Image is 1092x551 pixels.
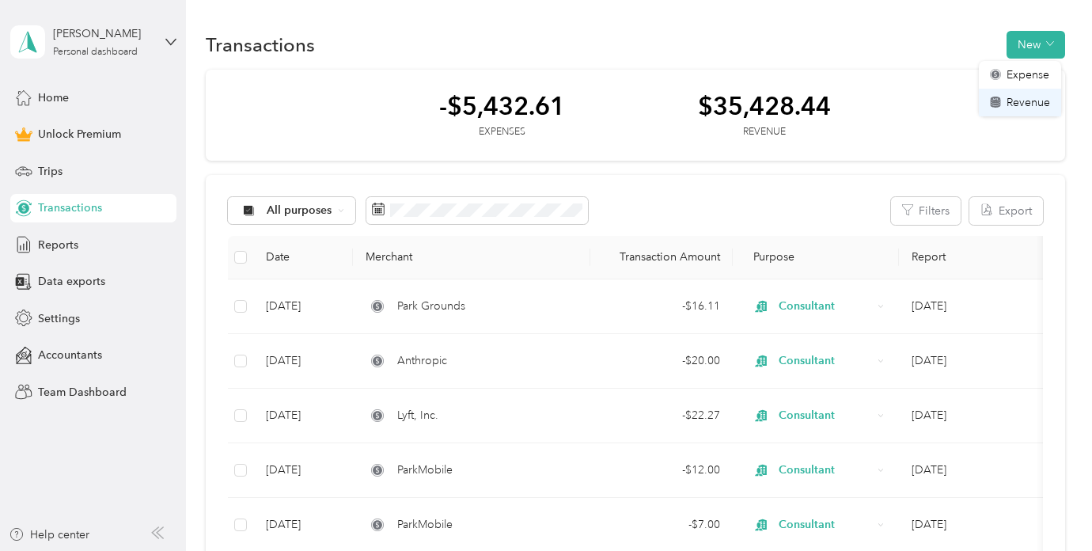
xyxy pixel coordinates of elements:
[253,443,353,498] td: [DATE]
[891,197,961,225] button: Filters
[439,125,565,139] div: Expenses
[899,279,1057,334] td: Oct 2025
[397,516,453,534] span: ParkMobile
[590,236,733,279] th: Transaction Amount
[206,36,315,53] h1: Transactions
[397,352,447,370] span: Anthropic
[969,197,1043,225] button: Export
[38,199,102,216] span: Transactions
[53,47,138,57] div: Personal dashboard
[397,462,453,479] span: ParkMobile
[38,384,127,401] span: Team Dashboard
[1003,462,1092,551] iframe: Everlance-gr Chat Button Frame
[603,462,720,479] div: - $12.00
[779,462,871,479] span: Consultant
[353,236,590,279] th: Merchant
[899,443,1057,498] td: Sep 2025
[779,407,871,424] span: Consultant
[1007,94,1050,111] span: Revenue
[267,205,332,216] span: All purposes
[899,236,1057,279] th: Report
[899,389,1057,443] td: Sep 2025
[603,352,720,370] div: - $20.00
[745,250,795,264] span: Purpose
[253,236,353,279] th: Date
[253,279,353,334] td: [DATE]
[899,334,1057,389] td: Sep 2025
[698,125,831,139] div: Revenue
[603,516,720,534] div: - $7.00
[38,163,63,180] span: Trips
[53,25,152,42] div: [PERSON_NAME]
[779,516,871,534] span: Consultant
[38,126,121,142] span: Unlock Premium
[38,310,80,327] span: Settings
[38,347,102,363] span: Accountants
[38,237,78,253] span: Reports
[38,273,105,290] span: Data exports
[698,92,831,120] div: $35,428.44
[779,352,871,370] span: Consultant
[779,298,871,315] span: Consultant
[603,407,720,424] div: - $22.27
[397,407,438,424] span: Lyft, Inc.
[439,92,565,120] div: -$5,432.61
[253,389,353,443] td: [DATE]
[397,298,465,315] span: Park Grounds
[1007,66,1049,83] span: Expense
[253,334,353,389] td: [DATE]
[1007,31,1065,59] button: New
[38,89,69,106] span: Home
[603,298,720,315] div: - $16.11
[9,526,89,543] button: Help center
